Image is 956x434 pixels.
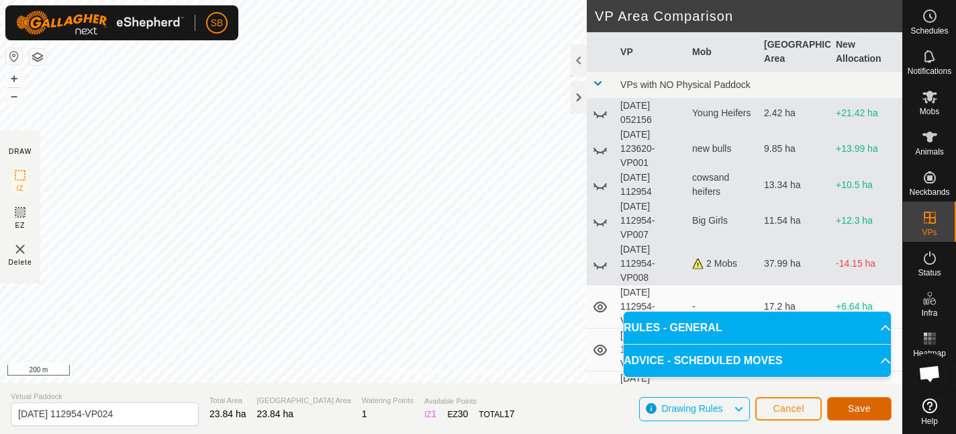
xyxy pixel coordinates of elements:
[615,200,687,243] td: [DATE] 112954-VP007
[624,353,782,369] span: ADVICE - SCHEDULED MOVES
[687,32,759,72] th: Mob
[6,71,22,87] button: +
[424,396,515,407] span: Available Points
[398,365,448,378] a: Privacy Policy
[447,407,468,421] div: EZ
[458,408,469,419] span: 30
[9,257,32,267] span: Delete
[465,365,504,378] a: Contact Us
[830,286,902,329] td: +6.64 ha
[12,241,28,257] img: VP
[921,309,937,317] span: Infra
[922,228,937,236] span: VPs
[918,269,941,277] span: Status
[257,395,351,406] span: [GEOGRAPHIC_DATA] Area
[910,27,948,35] span: Schedules
[6,88,22,104] button: –
[830,171,902,200] td: +10.5 ha
[848,403,871,414] span: Save
[504,408,515,419] span: 17
[759,286,830,329] td: 17.2 ha
[692,300,753,314] div: -
[759,171,830,200] td: 13.34 ha
[424,407,436,421] div: IZ
[759,128,830,171] td: 9.85 ha
[920,107,939,116] span: Mobs
[624,320,722,336] span: RULES - GENERAL
[759,200,830,243] td: 11.54 ha
[9,146,32,157] div: DRAW
[759,32,830,72] th: [GEOGRAPHIC_DATA] Area
[624,345,891,377] p-accordion-header: ADVICE - SCHEDULED MOVES
[773,403,804,414] span: Cancel
[30,49,46,65] button: Map Layers
[615,128,687,171] td: [DATE] 123620-VP001
[909,188,949,196] span: Neckbands
[362,395,414,406] span: Watering Points
[755,397,822,421] button: Cancel
[903,393,956,431] a: Help
[830,32,902,72] th: New Allocation
[615,32,687,72] th: VP
[209,408,246,419] span: 23.84 ha
[615,286,687,329] td: [DATE] 112954-VP010
[595,8,902,24] h2: VP Area Comparison
[759,99,830,128] td: 2.42 ha
[620,79,751,90] span: VPs with NO Physical Paddock
[661,403,722,414] span: Drawing Rules
[209,395,246,406] span: Total Area
[692,171,753,199] div: cowsand heifers
[913,349,946,357] span: Heatmap
[17,183,24,193] span: IZ
[615,372,687,415] td: [DATE] 112954-VP012
[759,243,830,286] td: 37.99 ha
[915,148,944,156] span: Animals
[479,407,514,421] div: TOTAL
[15,220,26,230] span: EZ
[257,408,294,419] span: 23.84 ha
[830,99,902,128] td: +21.42 ha
[6,48,22,64] button: Reset Map
[692,106,753,120] div: Young Heifers
[830,128,902,171] td: +13.99 ha
[921,417,938,425] span: Help
[615,171,687,200] td: [DATE] 112954
[624,312,891,344] p-accordion-header: RULES - GENERAL
[827,397,892,421] button: Save
[615,243,687,286] td: [DATE] 112954-VP008
[211,16,224,30] span: SB
[692,214,753,228] div: Big Girls
[830,243,902,286] td: -14.15 ha
[615,329,687,372] td: [DATE] 112954-VP011
[432,408,437,419] span: 1
[11,391,199,402] span: Virtual Paddock
[830,200,902,243] td: +12.3 ha
[16,11,184,35] img: Gallagher Logo
[910,353,950,394] div: Open chat
[908,67,951,75] span: Notifications
[362,408,367,419] span: 1
[692,142,753,156] div: new bulls
[615,99,687,128] td: [DATE] 052156
[692,257,753,271] div: 2 Mobs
